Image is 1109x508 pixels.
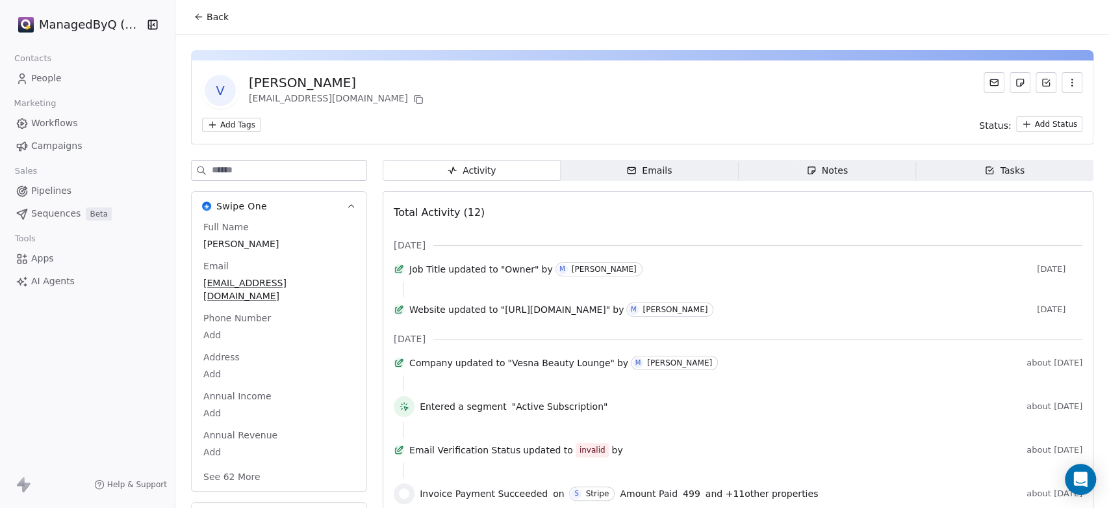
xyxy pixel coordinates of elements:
span: AI Agents [31,274,75,288]
a: AI Agents [10,271,164,292]
a: SequencesBeta [10,203,164,224]
div: [PERSON_NAME] [572,265,637,274]
a: Campaigns [10,135,164,157]
div: S [574,488,578,499]
div: [PERSON_NAME] [643,305,707,314]
span: Annual Income [201,390,274,403]
span: Add [203,368,355,381]
button: ManagedByQ (FZE) [16,14,138,36]
span: Total Activity (12) [394,206,485,219]
span: Website [409,303,446,316]
span: about [DATE] [1026,445,1082,455]
span: updated to [523,444,573,457]
span: Email [201,260,231,273]
span: updated to [455,356,505,369]
div: [PERSON_NAME] [249,74,426,92]
span: "[URL][DOMAIN_NAME]" [501,303,611,316]
span: Help & Support [107,479,167,490]
span: Company [409,356,453,369]
a: Apps [10,248,164,269]
a: People [10,68,164,89]
span: "Active Subscription" [512,400,608,413]
span: about [DATE] [1026,401,1082,412]
span: on [553,487,564,500]
img: Swipe One [202,202,211,211]
span: updated to [448,303,498,316]
button: Back [186,5,236,29]
span: Address [201,351,242,364]
div: Stripe [585,489,609,498]
span: by [617,356,628,369]
span: [DATE] [394,332,426,345]
span: Apps [31,252,54,265]
div: [EMAIL_ADDRESS][DOMAIN_NAME] [249,92,426,107]
span: "Owner" [501,263,539,276]
span: [DATE] [394,239,426,252]
a: Help & Support [94,479,167,490]
span: about [DATE] [1026,358,1082,368]
div: Emails [626,164,672,178]
span: Tools [9,229,41,248]
span: Add [203,407,355,420]
span: [DATE] [1037,264,1082,274]
span: Job Title [409,263,446,276]
span: Beta [86,207,112,221]
span: Annual Revenue [201,429,280,442]
img: Stripe.png [18,17,34,33]
button: Add Status [1016,116,1082,132]
span: Amount Paid [620,487,678,500]
span: Invoice Payment Succeeded [420,487,548,500]
span: Add [203,328,355,341]
img: stripe.svg [399,488,409,499]
span: Phone Number [201,312,274,325]
span: [EMAIL_ADDRESS][DOMAIN_NAME] [203,276,355,302]
span: Pipelines [31,184,71,198]
div: Notes [806,164,848,178]
span: [DATE] [1037,304,1082,315]
span: and + 11 other properties [706,487,819,500]
div: Swipe OneSwipe One [192,221,366,491]
button: Add Tags [202,118,261,132]
button: Swipe OneSwipe One [192,192,366,221]
span: Entered a segment [420,400,507,413]
span: "Vesna Beauty Lounge" [507,356,614,369]
span: 499 [683,487,700,500]
div: M [635,358,641,368]
span: Email Verification Status [409,444,520,457]
span: Status: [979,119,1011,132]
div: M [631,304,637,315]
span: V [205,75,236,106]
span: Sales [9,161,43,181]
span: by [613,303,624,316]
span: Back [207,10,229,23]
div: [PERSON_NAME] [647,358,712,368]
span: People [31,72,62,85]
span: about [DATE] [1026,488,1082,499]
div: Tasks [984,164,1025,178]
div: invalid [580,444,605,457]
span: by [611,444,622,457]
a: Pipelines [10,180,164,202]
span: [PERSON_NAME] [203,237,355,250]
span: Marketing [8,94,62,113]
span: Add [203,446,355,459]
span: Swipe One [216,200,267,213]
button: See 62 More [196,465,268,488]
div: M [559,264,565,274]
span: Contacts [8,49,57,68]
span: Campaigns [31,139,82,153]
span: Workflows [31,116,78,130]
div: Open Intercom Messenger [1065,464,1096,495]
span: updated to [448,263,498,276]
span: Full Name [201,221,251,234]
span: Sequences [31,207,81,221]
span: ManagedByQ (FZE) [39,16,143,33]
span: by [541,263,552,276]
a: Workflows [10,113,164,134]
